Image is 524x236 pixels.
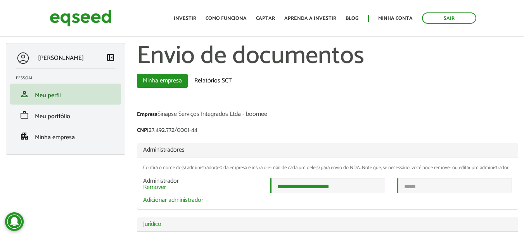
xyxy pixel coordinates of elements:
[189,74,238,88] a: Relatórios SCT
[10,126,121,147] li: Minha empresa
[143,197,203,203] a: Adicionar administrador
[10,105,121,126] li: Meu portfólio
[16,110,115,120] a: workMeu portfólio
[206,16,247,21] a: Como funciona
[16,76,121,80] h2: Pessoal
[137,111,518,119] div: Sinapse Serviços Integrados Ltda - boomee
[137,112,157,117] label: Empresa
[137,178,264,191] div: Administrador
[10,84,121,105] li: Meu perfil
[106,53,115,64] a: Colapsar menu
[143,221,512,227] a: Jurídico
[35,90,61,101] span: Meu perfil
[35,111,70,122] span: Meu portfólio
[20,110,29,120] span: work
[20,89,29,99] span: person
[35,132,75,143] span: Minha empresa
[346,16,358,21] a: Blog
[16,131,115,141] a: apartmentMinha empresa
[284,16,336,21] a: Aprenda a investir
[106,53,115,62] span: left_panel_close
[137,74,188,88] a: Minha empresa
[137,128,149,133] label: CNPJ
[422,12,476,24] a: Sair
[174,16,196,21] a: Investir
[378,16,413,21] a: Minha conta
[137,43,518,70] h1: Envio de documentos
[50,8,112,28] img: EqSeed
[38,54,84,62] p: [PERSON_NAME]
[137,127,518,135] div: 27.492.772/0001-44
[256,16,275,21] a: Captar
[143,184,166,191] a: Remover
[143,145,185,155] span: Administradores
[143,165,512,170] div: Confira o nome do(s) administrador(es) da empresa e insira o e-mail de cada um dele(s) para envio...
[20,131,29,141] span: apartment
[16,89,115,99] a: personMeu perfil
